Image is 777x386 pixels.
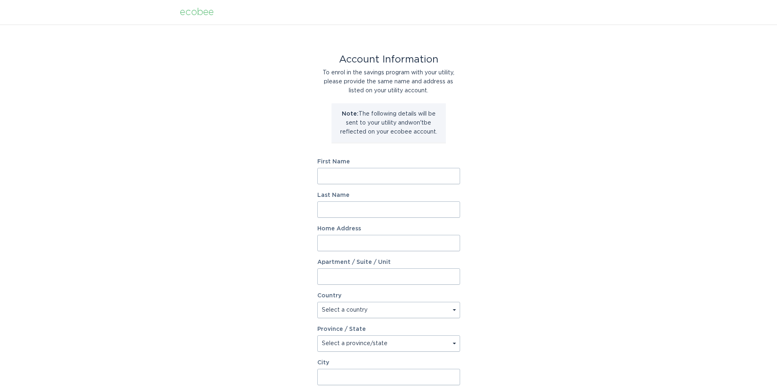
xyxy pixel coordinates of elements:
[317,55,460,64] div: Account Information
[317,360,460,366] label: City
[317,159,460,165] label: First Name
[180,8,214,17] div: ecobee
[338,109,440,136] p: The following details will be sent to your utility and won't be reflected on your ecobee account.
[317,226,460,232] label: Home Address
[342,111,359,117] strong: Note:
[317,293,341,299] label: Country
[317,326,366,332] label: Province / State
[317,192,460,198] label: Last Name
[317,259,460,265] label: Apartment / Suite / Unit
[317,68,460,95] div: To enrol in the savings program with your utility, please provide the same name and address as li...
